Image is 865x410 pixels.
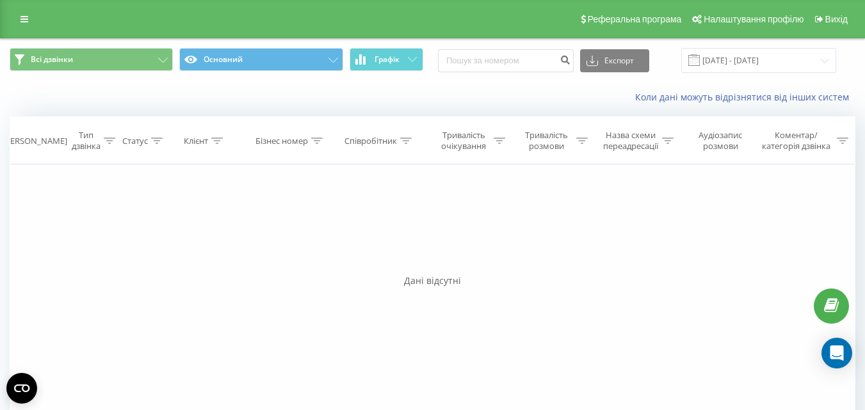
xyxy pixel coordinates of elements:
div: Аудіозапис розмови [688,130,753,152]
div: Клієнт [184,136,208,146]
button: Експорт [580,49,649,72]
div: Коментар/категорія дзвінка [759,130,834,152]
button: Графік [350,48,423,71]
div: Тривалість розмови [520,130,573,152]
a: Коли дані можуть відрізнятися вiд інших систем [635,91,855,103]
div: Бізнес номер [255,136,308,146]
div: Статус [122,136,148,146]
div: Співробітник [344,136,397,146]
span: Графік [375,55,400,64]
div: Дані відсутні [10,274,855,287]
button: Основний [179,48,343,71]
div: Назва схеми переадресації [602,130,659,152]
input: Пошук за номером [438,49,574,72]
div: [PERSON_NAME] [3,136,67,146]
div: Тип дзвінка [72,130,101,152]
span: Вихід [825,14,848,24]
div: Open Intercom Messenger [821,338,852,368]
button: Open CMP widget [6,373,37,404]
span: Всі дзвінки [31,54,73,65]
span: Налаштування профілю [704,14,804,24]
button: Всі дзвінки [10,48,173,71]
div: Тривалість очікування [437,130,490,152]
span: Реферальна програма [588,14,682,24]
